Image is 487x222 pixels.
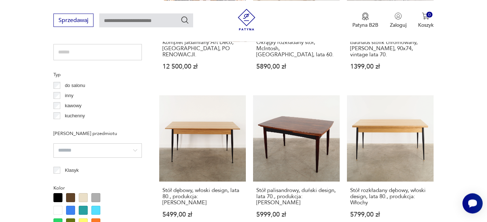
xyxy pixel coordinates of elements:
a: Sprzedawaj [53,18,94,23]
h3: Stół dębowy, włoski design, lata 80., produkcja: [PERSON_NAME] [162,187,243,206]
h3: Komplet jadalniany Art Deco, [GEOGRAPHIC_DATA], PO RENOWACJI. [162,39,243,58]
button: 0Koszyk [418,12,434,28]
div: 0 [426,12,432,18]
p: Typ [53,71,142,79]
h3: Okrągły rozkładany stół, McIntosh, [GEOGRAPHIC_DATA], lata 60. [256,39,336,58]
p: kawowy [65,102,82,110]
button: Szukaj [181,16,189,24]
p: Koszyk [418,21,434,28]
p: 5890,00 zł [256,64,336,70]
h3: bauhaus stolik chromowany, [PERSON_NAME], 90x74, vintage lata 70. [350,39,430,58]
p: 5499,00 zł [162,212,243,218]
button: Sprzedawaj [53,13,94,27]
a: Ikona medaluPatyna B2B [352,12,378,28]
button: Zaloguj [390,12,406,28]
p: 5799,00 zł [350,212,430,218]
p: kuchenny [65,112,85,120]
p: Zaloguj [390,21,406,28]
img: Ikona koszyka [422,12,429,19]
h3: Stół palisandrowy, duński design, lata 70., produkcja: [PERSON_NAME] [256,187,336,206]
p: Patyna B2B [352,21,378,28]
p: Klasyk [65,166,79,174]
img: Ikonka użytkownika [395,12,402,19]
p: 1399,00 zł [350,64,430,70]
p: 5999,00 zł [256,212,336,218]
p: 12 500,00 zł [162,64,243,70]
p: Kolor [53,184,142,192]
p: [PERSON_NAME] przedmiotu [53,130,142,138]
iframe: Smartsupp widget button [462,193,483,213]
h3: Stół rozkładany dębowy, włoski design, lata 80., produkcja: Włochy [350,187,430,206]
button: Patyna B2B [352,12,378,28]
p: do salonu [65,82,85,90]
img: Patyna - sklep z meblami i dekoracjami vintage [236,9,257,30]
img: Ikona medalu [362,12,369,20]
p: inny [65,92,74,100]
